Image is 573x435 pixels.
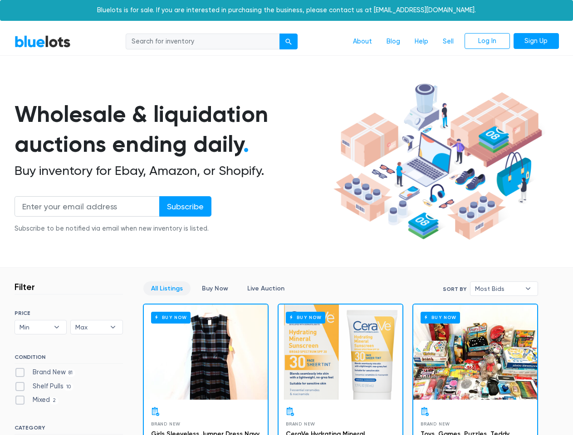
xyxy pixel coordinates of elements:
[330,79,545,244] img: hero-ee84e7d0318cb26816c560f6b4441b76977f77a177738b4e94f68c95b2b83dbb.png
[436,33,461,50] a: Sell
[475,282,520,295] span: Most Bids
[243,130,249,158] span: .
[413,304,537,400] a: Buy Now
[279,304,402,400] a: Buy Now
[144,304,268,400] a: Buy Now
[379,33,407,50] a: Blog
[15,99,330,159] h1: Wholesale & liquidation auctions ending daily
[151,421,181,426] span: Brand New
[50,397,59,405] span: 2
[66,369,76,377] span: 81
[151,312,191,323] h6: Buy Now
[465,33,510,49] a: Log In
[519,282,538,295] b: ▾
[15,224,211,234] div: Subscribe to be notified via email when new inventory is listed.
[421,421,450,426] span: Brand New
[15,35,71,48] a: BlueLots
[126,34,280,50] input: Search for inventory
[15,163,330,179] h2: Buy inventory for Ebay, Amazon, or Shopify.
[286,312,325,323] h6: Buy Now
[75,320,105,334] span: Max
[15,196,160,217] input: Enter your email address
[15,395,59,405] label: Mixed
[346,33,379,50] a: About
[64,383,74,391] span: 10
[47,320,66,334] b: ▾
[15,425,123,435] h6: CATEGORY
[514,33,559,49] a: Sign Up
[194,281,236,295] a: Buy Now
[103,320,122,334] b: ▾
[407,33,436,50] a: Help
[15,382,74,391] label: Shelf Pulls
[159,196,211,217] input: Subscribe
[286,421,315,426] span: Brand New
[143,281,191,295] a: All Listings
[20,320,49,334] span: Min
[421,312,460,323] h6: Buy Now
[443,285,466,293] label: Sort By
[15,367,76,377] label: Brand New
[15,281,35,292] h3: Filter
[15,310,123,316] h6: PRICE
[15,354,123,364] h6: CONDITION
[240,281,292,295] a: Live Auction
